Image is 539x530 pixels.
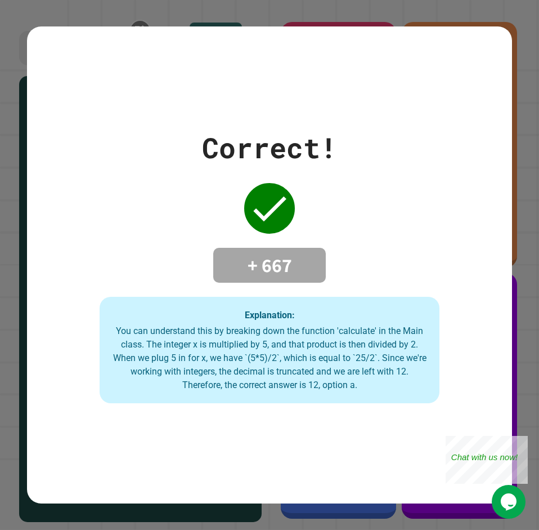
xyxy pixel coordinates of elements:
strong: Explanation: [245,309,295,320]
iframe: chat widget [446,436,528,484]
div: Correct! [202,127,337,169]
div: You can understand this by breaking down the function 'calculate' in the Main class. The integer ... [111,324,428,392]
h4: + 667 [224,253,315,277]
iframe: chat widget [492,485,528,519]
